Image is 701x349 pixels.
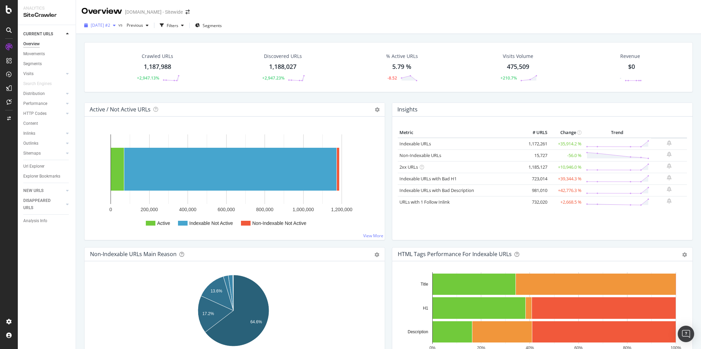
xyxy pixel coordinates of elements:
div: SiteCrawler [23,11,70,19]
a: Segments [23,60,71,68]
div: 1,187,988 [144,62,171,71]
button: Previous [124,20,151,31]
div: Segments [23,60,42,68]
a: Indexable URLs [399,141,431,147]
a: DISAPPEARED URLS [23,197,64,212]
div: Filters [167,23,178,28]
th: # URLS [522,128,549,138]
div: -8.52 [387,75,397,81]
div: DISAPPEARED URLS [23,197,58,212]
text: Indexable Not Active [189,220,233,226]
div: bell-plus [667,186,672,192]
td: +10,946.0 % [549,161,583,173]
a: Indexable URLs with Bad H1 [399,176,457,182]
span: Revenue [620,53,640,60]
div: % Active URLs [386,53,418,60]
a: Url Explorer [23,163,71,170]
h4: Active / Not Active URLs [90,105,151,114]
a: Movements [23,50,71,58]
a: Indexable URLs with Bad Description [399,187,474,193]
span: vs [118,22,124,28]
text: 64.6% [250,320,262,324]
div: - [620,75,621,81]
div: [DOMAIN_NAME] - Sitewide [125,9,183,15]
a: Sitemaps [23,150,64,157]
div: Distribution [23,90,45,97]
a: Visits [23,70,64,77]
div: bell-plus [667,175,672,180]
a: Performance [23,100,64,107]
th: Change [549,128,583,138]
i: Options [375,107,380,112]
a: Analysis Info [23,217,71,225]
div: HTTP Codes [23,110,47,117]
div: Sitemaps [23,150,41,157]
div: Visits Volume [503,53,533,60]
div: Performance [23,100,47,107]
text: Non-Indexable Not Active [252,220,306,226]
div: NEW URLS [23,187,43,194]
td: 981,010 [522,184,549,196]
div: arrow-right-arrow-left [186,10,190,14]
div: bell-plus [667,198,672,204]
td: 723,014 [522,173,549,184]
div: Analysis Info [23,217,47,225]
div: 475,509 [507,62,529,71]
a: CURRENT URLS [23,31,64,38]
text: 200,000 [141,207,158,212]
button: Segments [192,20,225,31]
div: bell-plus [667,163,672,169]
div: Crawled URLs [142,53,173,60]
text: H1 [423,306,429,311]
a: Distribution [23,90,64,97]
div: Outlinks [23,140,38,147]
a: HTTP Codes [23,110,64,117]
div: Inlinks [23,130,35,137]
div: gear [682,252,687,257]
text: Active [157,220,170,226]
div: Url Explorer [23,163,44,170]
div: +2,947.23% [262,75,284,81]
button: [DATE] #2 [81,20,118,31]
div: Discovered URLs [264,53,302,60]
td: +39,344.3 % [549,173,583,184]
td: 15,727 [522,149,549,161]
a: Inlinks [23,130,64,137]
th: Metric [398,128,522,138]
div: HTML Tags Performance for Indexable URLs [398,251,512,257]
div: Content [23,120,38,127]
div: bell-plus [667,140,672,146]
h4: Insights [397,105,418,114]
a: NEW URLS [23,187,64,194]
div: 5.79 % [392,62,411,71]
div: gear [374,252,379,257]
text: 0 [110,207,112,212]
svg: A chart. [90,128,379,234]
div: +2,947.13% [137,75,159,81]
span: $0 [628,62,635,71]
text: 13.6% [211,289,222,293]
td: +42,776.3 % [549,184,583,196]
text: Description [408,329,428,334]
div: Analytics [23,5,70,11]
text: 1,200,000 [331,207,352,212]
span: 2025 Aug. 21st #2 [91,22,110,28]
div: Overview [23,40,40,48]
div: Non-Indexable URLs Main Reason [90,251,177,257]
div: bell-plus [667,152,672,157]
a: Non-Indexable URLs [399,152,441,158]
th: Trend [583,128,651,138]
text: Title [421,282,429,287]
div: +210.7% [500,75,517,81]
a: Outlinks [23,140,64,147]
div: 1,188,027 [269,62,296,71]
a: URLs with 1 Follow Inlink [399,199,450,205]
text: 1,000,000 [293,207,314,212]
text: 17.2% [202,311,214,316]
div: Search Engines [23,80,52,87]
a: Content [23,120,71,127]
td: +2,668.5 % [549,196,583,208]
div: Overview [81,5,122,17]
span: Previous [124,22,143,28]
